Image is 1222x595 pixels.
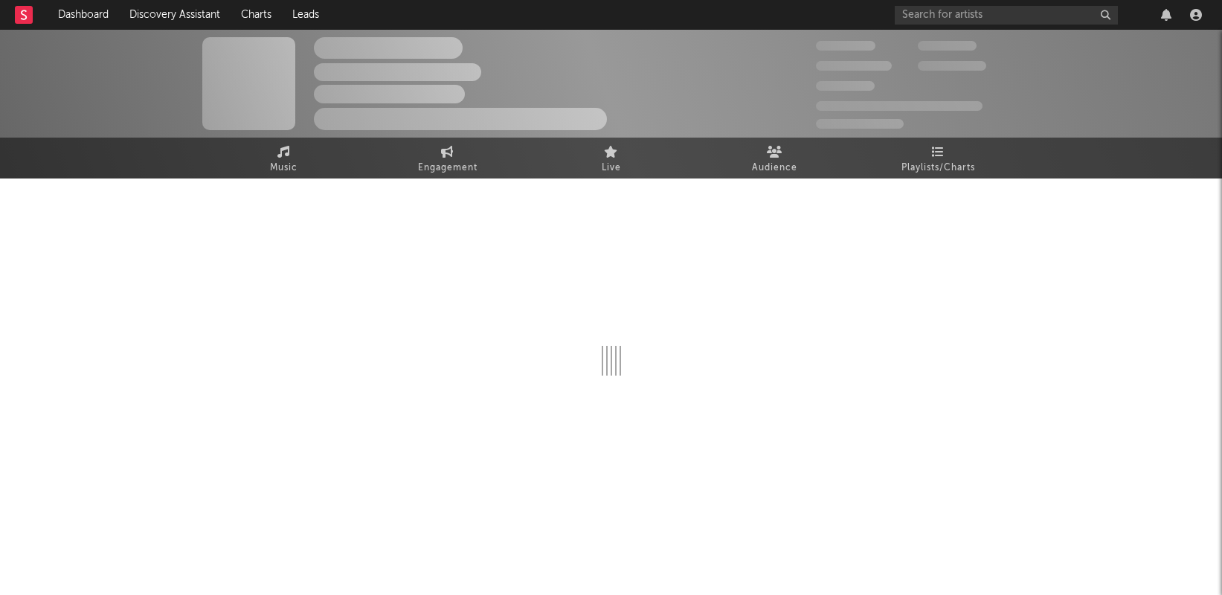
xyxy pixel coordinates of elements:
span: Audience [752,159,797,177]
span: 1,000,000 [918,61,986,71]
span: Live [602,159,621,177]
input: Search for artists [895,6,1118,25]
a: Live [530,138,693,178]
span: 50,000,000 [816,61,892,71]
a: Music [202,138,366,178]
span: Engagement [418,159,477,177]
span: 300,000 [816,41,875,51]
span: 50,000,000 Monthly Listeners [816,101,983,111]
a: Audience [693,138,857,178]
span: 100,000 [816,81,875,91]
a: Playlists/Charts [857,138,1020,178]
span: Playlists/Charts [901,159,975,177]
span: 100,000 [918,41,977,51]
span: Jump Score: 85.0 [816,119,904,129]
span: Music [270,159,298,177]
a: Engagement [366,138,530,178]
